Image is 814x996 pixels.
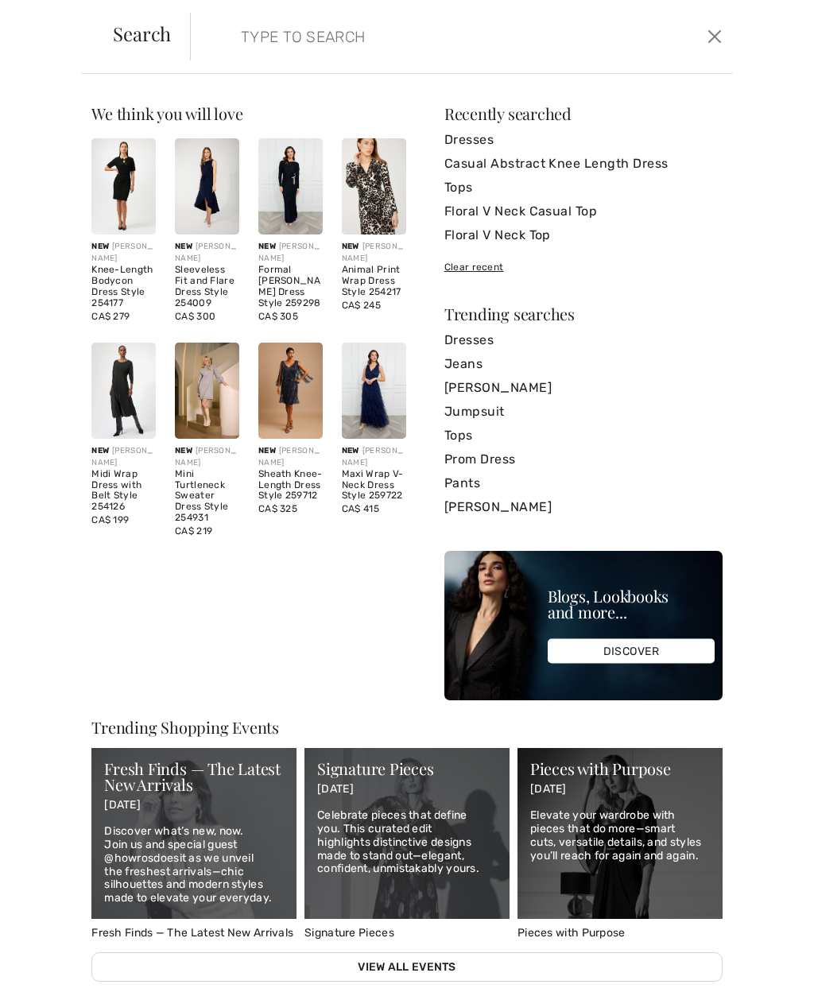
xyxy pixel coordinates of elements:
[317,809,497,876] p: Celebrate pieces that define you. This curated edit highlights distinctive designs made to stand ...
[91,343,156,439] img: Midi Wrap Dress with Belt Style 254126. Black
[91,103,242,124] span: We think you will love
[444,400,723,424] a: Jumpsuit
[342,265,406,297] div: Animal Print Wrap Dress Style 254217
[317,761,497,777] div: Signature Pieces
[444,448,723,471] a: Prom Dress
[317,783,497,796] p: [DATE]
[517,926,626,940] span: Pieces with Purpose
[175,343,239,439] img: Mini Turtleneck Sweater Dress Style 254931. Grey melange
[444,200,723,223] a: Floral V Neck Casual Top
[444,352,723,376] a: Jeans
[444,424,723,448] a: Tops
[91,952,723,982] a: View All Events
[342,469,406,502] div: Maxi Wrap V-Neck Dress Style 259722
[517,748,723,940] a: Pieces with Purpose Pieces with Purpose [DATE] Elevate your wardrobe with pieces that do more—sma...
[258,265,323,308] div: Formal [PERSON_NAME] Dress Style 259298
[342,446,359,455] span: New
[342,503,379,514] span: CA$ 415
[91,445,156,469] div: [PERSON_NAME]
[444,376,723,400] a: [PERSON_NAME]
[342,445,406,469] div: [PERSON_NAME]
[530,761,710,777] div: Pieces with Purpose
[104,761,284,793] div: Fresh Finds — The Latest New Arrivals
[444,551,723,700] img: Blogs, Lookbooks and more...
[258,242,276,251] span: New
[704,24,727,49] button: Close
[175,265,239,308] div: Sleeveless Fit and Flare Dress Style 254009
[342,241,406,265] div: [PERSON_NAME]
[304,748,510,940] a: Signature Pieces Signature Pieces [DATE] Celebrate pieces that define you. This curated edit high...
[175,469,239,524] div: Mini Turtleneck Sweater Dress Style 254931
[258,311,298,322] span: CA$ 305
[444,152,723,176] a: Casual Abstract Knee Length Dress
[175,241,239,265] div: [PERSON_NAME]
[444,306,723,322] div: Trending searches
[91,311,130,322] span: CA$ 279
[258,343,323,439] img: Sheath Knee-Length Dress Style 259712. Navy
[91,138,156,234] img: Knee-Length Bodycon Dress Style 254177. Black
[104,799,284,812] p: [DATE]
[229,13,584,60] input: TYPE TO SEARCH
[91,748,297,940] a: Fresh Finds — The Latest New Arrivals Fresh Finds — The Latest New Arrivals [DATE] Discover what’...
[175,242,192,251] span: New
[444,471,723,495] a: Pants
[444,328,723,352] a: Dresses
[91,719,723,735] div: Trending Shopping Events
[530,783,710,796] p: [DATE]
[175,525,212,537] span: CA$ 219
[91,926,293,940] span: Fresh Finds — The Latest New Arrivals
[258,241,323,265] div: [PERSON_NAME]
[444,128,723,152] a: Dresses
[548,588,715,620] div: Blogs, Lookbooks and more...
[342,343,406,439] img: Maxi Wrap V-Neck Dress Style 259722. Navy
[91,265,156,308] div: Knee-Length Bodycon Dress Style 254177
[175,311,215,322] span: CA$ 300
[258,469,323,502] div: Sheath Knee-Length Dress Style 259712
[91,446,109,455] span: New
[444,176,723,200] a: Tops
[444,495,723,519] a: [PERSON_NAME]
[175,138,239,234] img: Sleeveless Fit and Flare Dress Style 254009. Midnight
[444,106,723,122] div: Recently searched
[548,639,715,664] div: DISCOVER
[104,825,284,905] p: Discover what’s new, now. Join us and special guest @howrosdoesit as we unveil the freshest arriv...
[304,926,394,940] span: Signature Pieces
[91,514,129,525] span: CA$ 199
[113,24,171,43] span: Search
[175,446,192,455] span: New
[258,446,276,455] span: New
[444,260,723,274] div: Clear recent
[444,223,723,247] a: Floral V Neck Top
[342,300,381,311] span: CA$ 245
[91,242,109,251] span: New
[530,809,710,862] p: Elevate your wardrobe with pieces that do more—smart cuts, versatile details, and styles you’ll r...
[91,469,156,513] div: Midi Wrap Dress with Belt Style 254126
[258,503,297,514] span: CA$ 325
[258,138,323,234] img: Formal Maxi Sheath Dress Style 259298. Twilight
[175,445,239,469] div: [PERSON_NAME]
[342,138,406,234] img: Animal Print Wrap Dress Style 254217. Beige/Black
[258,445,323,469] div: [PERSON_NAME]
[342,242,359,251] span: New
[91,241,156,265] div: [PERSON_NAME]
